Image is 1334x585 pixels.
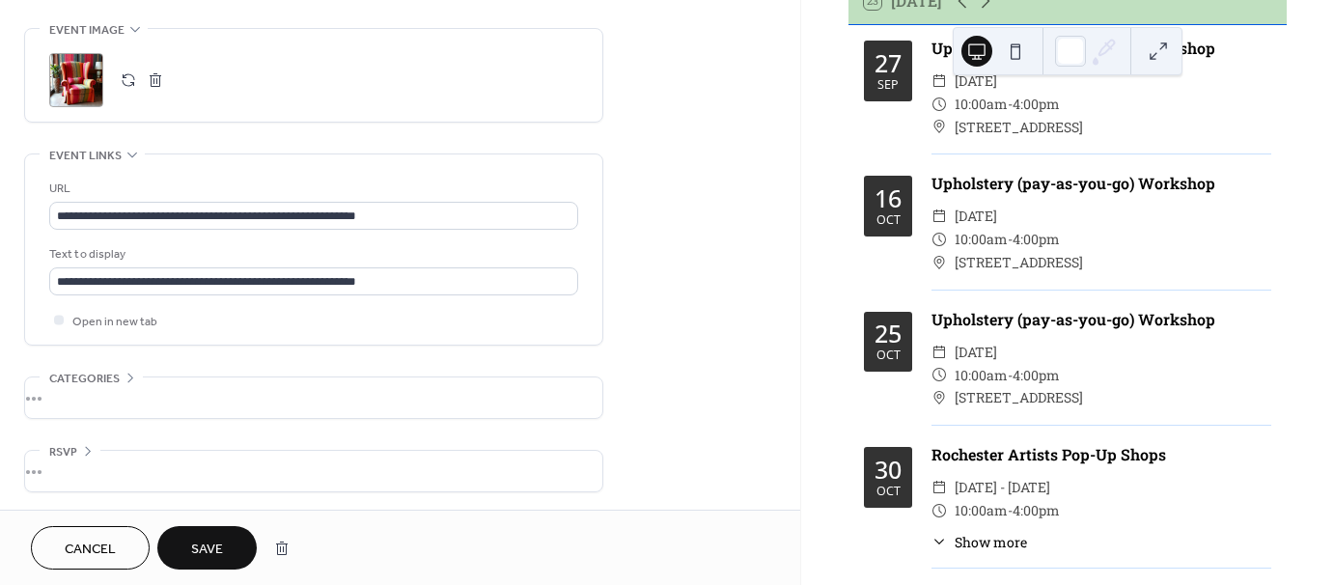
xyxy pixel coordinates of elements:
div: Oct [876,486,901,498]
span: Open in new tab [72,312,157,332]
div: 25 [875,321,902,346]
span: - [1008,499,1013,522]
span: Cancel [65,540,116,560]
span: [DATE] - [DATE] [955,476,1050,499]
span: 4:00pm [1013,364,1060,387]
div: 30 [875,458,902,482]
div: Rochester Artists Pop-Up Shops [931,443,1271,466]
span: Save [191,540,223,560]
div: ​ [931,116,947,139]
span: - [1008,228,1013,251]
span: - [1008,364,1013,387]
div: ​ [931,251,947,274]
span: 10:00am [955,93,1008,116]
span: 4:00pm [1013,499,1060,522]
div: Upholstery (pay-as-you-go) Workshop [931,172,1271,195]
div: 27 [875,51,902,75]
div: Oct [876,214,901,227]
div: ​ [931,364,947,387]
div: Sep [877,79,899,92]
div: ​ [931,476,947,499]
div: ​ [931,499,947,522]
span: [STREET_ADDRESS] [955,251,1083,274]
span: Event links [49,146,122,166]
div: ​ [931,205,947,228]
span: Event image [49,20,125,41]
div: 16 [875,186,902,210]
span: 10:00am [955,228,1008,251]
span: [DATE] [955,70,997,93]
div: ​ [931,341,947,364]
div: ••• [25,377,602,418]
span: Show more [955,532,1027,552]
button: Cancel [31,526,150,570]
span: [DATE] [955,205,997,228]
div: ​ [931,70,947,93]
div: ​ [931,386,947,409]
div: ••• [25,451,602,491]
div: ​ [931,228,947,251]
button: ​Show more [931,532,1027,552]
button: Save [157,526,257,570]
div: Upholstery (pay-as-you-go) Workshop [931,37,1271,60]
div: ​ [931,93,947,116]
div: Oct [876,349,901,362]
div: ​ [931,532,947,552]
span: 4:00pm [1013,228,1060,251]
div: Text to display [49,244,574,265]
span: RSVP [49,442,77,462]
span: Categories [49,369,120,389]
div: ; [49,53,103,107]
span: [STREET_ADDRESS] [955,116,1083,139]
span: 10:00am [955,499,1008,522]
span: - [1008,93,1013,116]
div: URL [49,179,574,199]
div: Upholstery (pay-as-you-go) Workshop [931,308,1271,331]
span: 10:00am [955,364,1008,387]
span: [DATE] [955,341,997,364]
span: 4:00pm [1013,93,1060,116]
span: [STREET_ADDRESS] [955,386,1083,409]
